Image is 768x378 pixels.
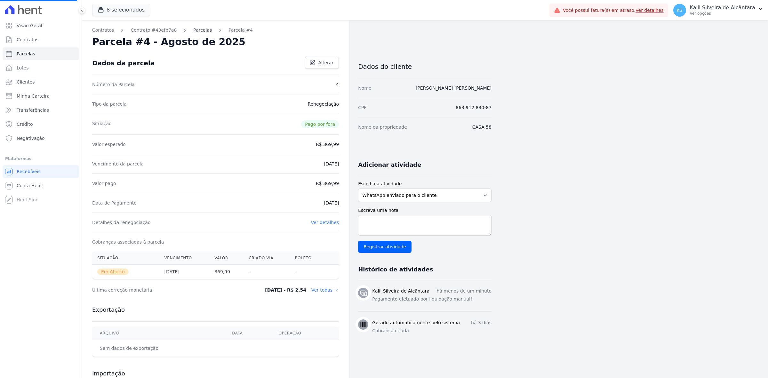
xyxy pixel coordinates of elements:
[636,8,664,13] a: Ver detalhes
[17,22,42,29] span: Visão Geral
[17,79,35,85] span: Clientes
[3,132,79,145] a: Negativação
[92,239,164,245] dt: Cobranças associadas à parcela
[92,120,112,128] dt: Situação
[290,252,325,265] th: Boleto
[92,340,224,357] td: Sem dados de exportação
[358,241,412,253] input: Registrar atividade
[97,269,129,275] span: Em Aberto
[159,265,209,279] th: [DATE]
[436,288,492,294] p: há menos de um minuto
[92,180,116,187] dt: Valor pago
[471,319,492,326] p: há 3 dias
[472,124,492,130] dd: CASA 58
[3,179,79,192] a: Conta Hent
[17,36,38,43] span: Contratos
[92,252,159,265] th: Situação
[3,33,79,46] a: Contratos
[17,182,42,189] span: Conta Hent
[92,306,339,314] h3: Exportação
[372,288,429,294] h3: Kalil Silveira de Alcântara
[92,200,137,206] dt: Data de Pagamento
[668,1,768,19] button: KS Kalil Silveira de Alcântara Ver opções
[301,120,339,128] span: Pago por fora
[690,4,755,11] p: Kalil Silveira de Alcântara
[690,11,755,16] p: Ver opções
[311,220,339,225] a: Ver detalhes
[92,101,127,107] dt: Tipo da parcela
[316,180,339,187] dd: R$ 369,99
[92,59,155,67] div: Dados da parcela
[244,252,290,265] th: Criado via
[563,7,664,14] span: Você possui fatura(s) em atraso.
[324,200,339,206] dd: [DATE]
[17,107,49,113] span: Transferências
[3,47,79,60] a: Parcelas
[5,155,76,163] div: Plataformas
[92,327,224,340] th: Arquivo
[416,85,492,91] a: [PERSON_NAME] [PERSON_NAME]
[17,93,50,99] span: Minha Carteira
[456,104,492,111] dd: 863.912.830-87
[358,85,371,91] dt: Nome
[92,141,126,148] dt: Valor esperado
[372,327,492,334] p: Cobrança criada
[224,327,271,340] th: Data
[92,287,238,293] dt: Última correção monetária
[3,61,79,74] a: Lotes
[311,287,339,293] dd: Ver todas
[677,8,683,12] span: KS
[3,118,79,131] a: Crédito
[316,141,339,148] dd: R$ 369,99
[318,60,333,66] span: Alterar
[17,51,35,57] span: Parcelas
[92,4,150,16] button: 8 selecionados
[17,168,41,175] span: Recebíveis
[271,327,339,340] th: Operação
[209,252,244,265] th: Valor
[17,121,33,127] span: Crédito
[336,81,339,88] dd: 4
[17,65,29,71] span: Lotes
[17,135,45,141] span: Negativação
[358,104,366,111] dt: CPF
[3,104,79,117] a: Transferências
[92,219,151,226] dt: Detalhes da renegociação
[92,81,135,88] dt: Número da Parcela
[92,36,245,48] h2: Parcela #4 - Agosto de 2025
[209,265,244,279] th: 369,99
[358,63,492,70] h3: Dados do cliente
[324,161,339,167] dd: [DATE]
[92,161,144,167] dt: Vencimento da parcela
[244,265,290,279] th: -
[265,287,306,293] dd: [DATE] - R$ 2,54
[159,252,209,265] th: Vencimento
[358,207,492,214] label: Escreva uma nota
[308,101,339,107] dd: Renegociação
[358,181,492,187] label: Escolha a atividade
[3,165,79,178] a: Recebíveis
[3,19,79,32] a: Visão Geral
[92,27,339,34] nav: Breadcrumb
[131,27,177,34] a: Contrato #43efb7a8
[358,124,407,130] dt: Nome da propriedade
[358,161,421,169] h3: Adicionar atividade
[92,27,114,34] a: Contratos
[228,27,253,34] a: Parcela #4
[372,296,492,302] p: Pagamento efetuado por liquidação manual!
[290,265,325,279] th: -
[3,76,79,88] a: Clientes
[193,27,212,34] a: Parcelas
[3,90,79,102] a: Minha Carteira
[92,370,339,377] h3: Importação
[358,266,433,273] h3: Histórico de atividades
[305,57,339,69] a: Alterar
[372,319,460,326] h3: Gerado automaticamente pelo sistema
